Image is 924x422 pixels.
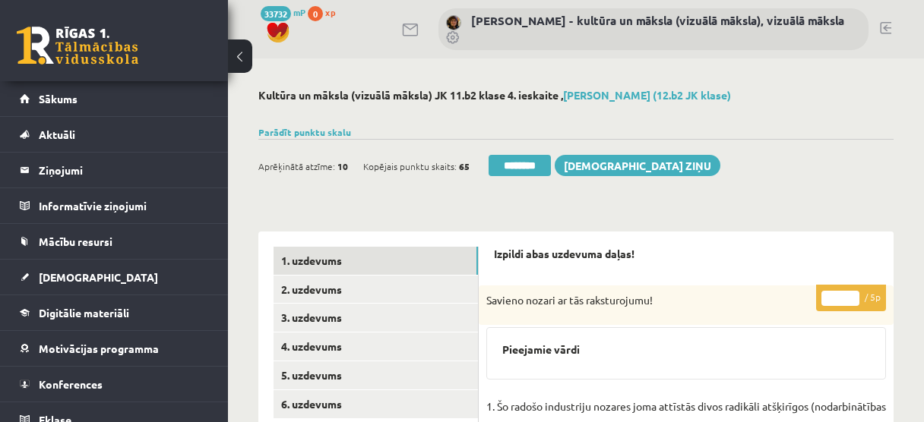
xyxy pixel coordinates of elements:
a: Digitālie materiāli [20,295,209,330]
span: Motivācijas programma [39,342,159,355]
a: Informatīvie ziņojumi [20,188,209,223]
a: [PERSON_NAME] (12.b2 JK klase) [563,88,731,102]
span: [DEMOGRAPHIC_DATA] [39,270,158,284]
a: Ziņojumi [20,153,209,187]
strong: Izpildi abas uzdevuma daļas! [494,247,634,260]
span: Sākums [39,92,78,106]
img: Ilze Kolka - kultūra un māksla (vizuālā māksla), vizuālā māksla [446,15,461,30]
span: Kopējais punktu skaits: [363,155,457,178]
a: Rīgas 1. Tālmācības vidusskola [17,27,138,65]
span: 33732 [261,6,291,21]
a: Konferences [20,367,209,402]
a: [DEMOGRAPHIC_DATA] [20,260,209,294]
span: Digitālie materiāli [39,306,129,320]
span: Konferences [39,377,103,391]
legend: Ziņojumi [39,153,209,187]
a: [PERSON_NAME] - kultūra un māksla (vizuālā māksla), vizuālā māksla [471,13,844,28]
a: 5. uzdevums [274,361,478,389]
a: 4. uzdevums [274,332,478,361]
span: Mācību resursi [39,235,112,248]
a: 0 xp [308,6,343,18]
a: Mācību resursi [20,224,209,259]
h3: Pieejamie vārdi [502,343,870,356]
a: Aktuāli [20,117,209,152]
a: Parādīt punktu skalu [258,126,351,138]
span: 10 [337,155,348,178]
span: mP [293,6,305,18]
a: 1. uzdevums [274,247,478,275]
a: 3. uzdevums [274,304,478,332]
h2: Kultūra un māksla (vizuālā māksla) JK 11.b2 klase 4. ieskaite , [258,89,894,102]
a: Motivācijas programma [20,331,209,366]
span: Aktuāli [39,128,75,141]
a: 2. uzdevums [274,276,478,304]
legend: Informatīvie ziņojumi [39,188,209,223]
span: Aprēķinātā atzīme: [258,155,335,178]
span: 0 [308,6,323,21]
p: Savieno nozari ar tās raksturojumu! [486,293,810,308]
a: [DEMOGRAPHIC_DATA] ziņu [555,155,720,176]
a: 33732 mP [261,6,305,18]
span: xp [325,6,335,18]
a: 6. uzdevums [274,390,478,418]
span: 65 [459,155,470,178]
a: Sākums [20,81,209,116]
p: / 5p [816,285,886,311]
